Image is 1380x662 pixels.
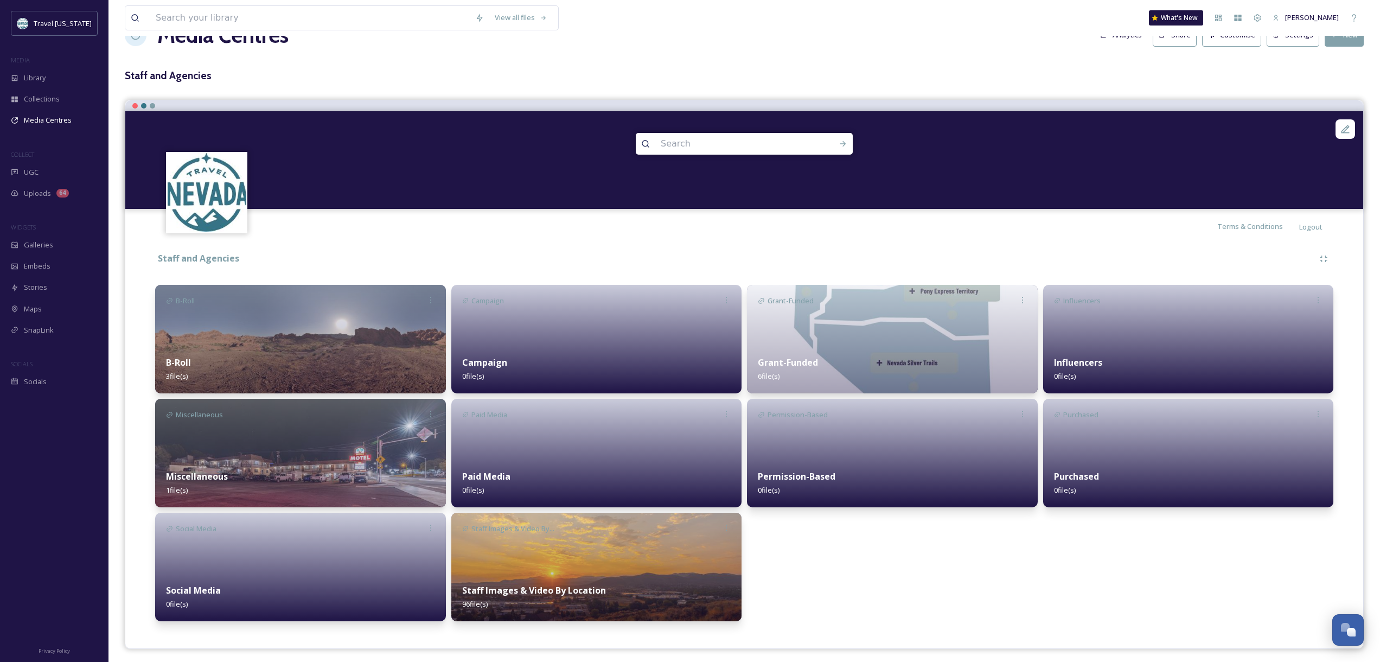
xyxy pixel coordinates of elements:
[155,285,446,393] img: 014d11f6-28eb-4c15-bfdc-a0c688befe64.jpg
[166,485,188,495] span: 1 file(s)
[168,153,246,232] img: download.jpeg
[1054,371,1076,381] span: 0 file(s)
[471,410,507,420] span: Paid Media
[24,261,50,271] span: Embeds
[176,296,195,306] span: B-Roll
[1063,296,1101,306] span: Influencers
[1054,470,1099,482] strong: Purchased
[471,524,554,534] span: Staff Images & Video By...
[56,189,69,198] div: 64
[768,296,814,306] span: Grant-Funded
[462,470,510,482] strong: Paid Media
[758,485,780,495] span: 0 file(s)
[462,357,507,368] strong: Campaign
[166,470,228,482] strong: Miscellaneous
[11,150,34,158] span: COLLECT
[768,410,828,420] span: Permission-Based
[39,644,70,657] a: Privacy Policy
[1054,485,1076,495] span: 0 file(s)
[1267,7,1344,28] a: [PERSON_NAME]
[39,647,70,654] span: Privacy Policy
[462,599,488,609] span: 96 file(s)
[11,223,36,231] span: WIDGETS
[24,167,39,177] span: UGC
[462,485,484,495] span: 0 file(s)
[1054,357,1102,368] strong: Influencers
[150,6,470,30] input: Search your library
[11,56,30,64] span: MEDIA
[125,68,1364,84] h3: Staff and Agencies
[34,18,92,28] span: Travel [US_STATE]
[166,371,188,381] span: 3 file(s)
[11,360,33,368] span: SOCIALS
[758,357,818,368] strong: Grant-Funded
[462,371,484,381] span: 0 file(s)
[471,296,504,306] span: Campaign
[176,410,223,420] span: Miscellaneous
[1217,221,1283,231] span: Terms & Conditions
[166,599,188,609] span: 0 file(s)
[176,524,216,534] span: Social Media
[1332,614,1364,646] button: Open Chat
[462,584,606,596] strong: Staff Images & Video By Location
[1063,410,1098,420] span: Purchased
[489,7,553,28] a: View all files
[155,399,446,507] img: ef9707c7-e0e7-40a8-a740-90886d9247af.jpg
[166,357,191,368] strong: B-Roll
[758,371,780,381] span: 6 file(s)
[747,285,1038,393] img: 5d66b34e-4048-4132-9530-d55526e46d84.jpg
[24,325,54,335] span: SnapLink
[24,304,42,314] span: Maps
[166,584,221,596] strong: Social Media
[655,132,804,156] input: Search
[24,115,72,125] span: Media Centres
[1299,222,1322,232] span: Logout
[24,240,53,250] span: Galleries
[1217,220,1299,233] a: Terms & Conditions
[24,188,51,199] span: Uploads
[1285,12,1339,22] span: [PERSON_NAME]
[1149,10,1203,26] a: What's New
[24,94,60,104] span: Collections
[158,252,239,264] strong: Staff and Agencies
[24,73,46,83] span: Library
[24,282,47,292] span: Stories
[451,513,742,621] img: e5cb5a12-9eec-4bcb-9d7a-4ac6a43d6a30.jpg
[17,18,28,29] img: download.jpeg
[24,377,47,387] span: Socials
[758,470,835,482] strong: Permission-Based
